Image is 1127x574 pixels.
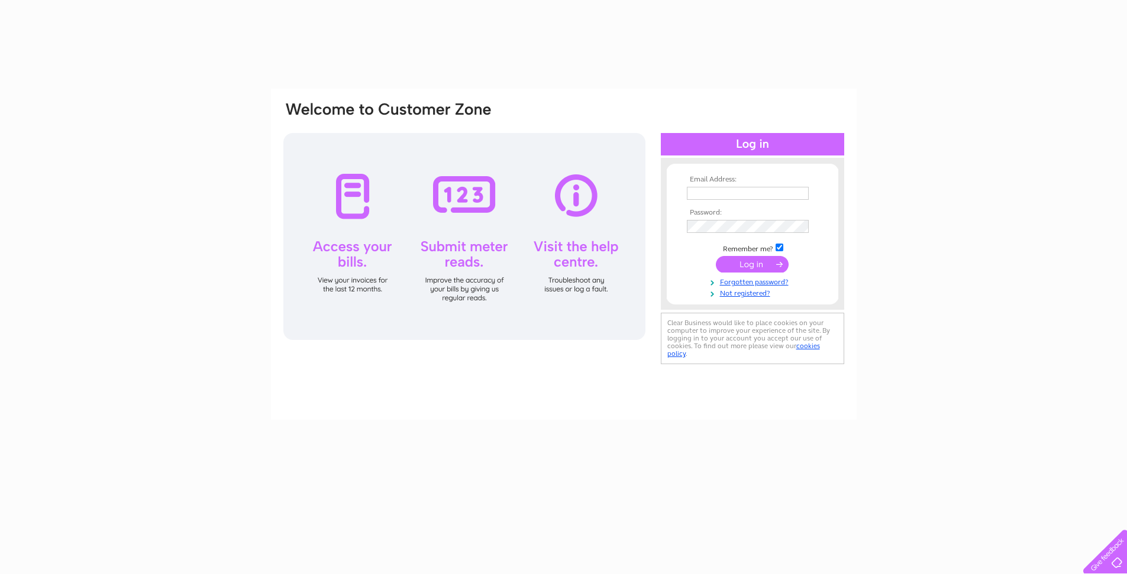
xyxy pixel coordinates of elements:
[684,242,821,254] td: Remember me?
[661,313,844,364] div: Clear Business would like to place cookies on your computer to improve your experience of the sit...
[667,342,820,358] a: cookies policy
[716,256,789,273] input: Submit
[684,176,821,184] th: Email Address:
[687,275,821,287] a: Forgotten password?
[687,287,821,298] a: Not registered?
[684,209,821,217] th: Password:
